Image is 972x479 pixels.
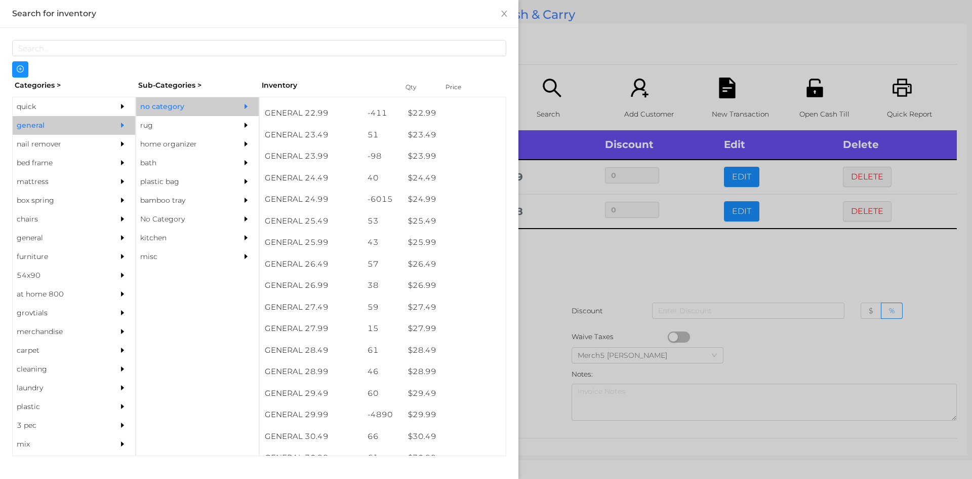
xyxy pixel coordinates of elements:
div: 60 [362,383,403,404]
i: icon: caret-right [119,328,126,335]
div: no category [136,97,228,116]
i: icon: caret-right [119,140,126,148]
div: Sub-Categories > [136,78,259,93]
div: GENERAL 25.99 [260,232,362,253]
div: chairs [13,210,105,229]
div: 57 [362,253,403,275]
i: icon: caret-right [242,215,250,223]
div: GENERAL 23.99 [260,145,362,167]
div: $ 23.49 [403,124,506,146]
div: Categories > [12,78,136,93]
i: icon: caret-right [119,290,126,298]
div: 61 [362,447,403,469]
div: GENERAL 26.49 [260,253,362,275]
div: GENERAL 24.99 [260,189,362,210]
div: 51 [362,124,403,146]
div: $ 28.49 [403,340,506,361]
div: general [13,116,105,135]
div: 59 [362,297,403,318]
div: general [13,229,105,247]
div: nail remover [13,135,105,154]
i: icon: caret-right [242,103,250,110]
div: $ 25.99 [403,232,506,253]
i: icon: caret-right [119,197,126,204]
i: icon: caret-right [119,234,126,241]
i: icon: close [500,10,508,18]
div: $ 23.99 [403,145,506,167]
div: plastic bag [136,172,228,191]
div: $ 26.99 [403,275,506,297]
div: GENERAL 24.49 [260,167,362,189]
i: icon: caret-right [119,384,126,391]
div: bath [136,154,228,172]
div: $ 29.99 [403,404,506,426]
i: icon: caret-right [119,122,126,129]
i: icon: caret-right [119,178,126,185]
div: Inventory [262,80,393,91]
div: -98 [362,145,403,167]
div: box spring [13,191,105,210]
i: icon: caret-right [242,178,250,185]
i: icon: caret-right [119,215,126,223]
div: $ 24.49 [403,167,506,189]
div: 38 [362,275,403,297]
div: carpet [13,341,105,360]
div: 53 [362,210,403,232]
div: GENERAL 26.99 [260,275,362,297]
i: icon: caret-right [242,234,250,241]
div: kitchen [136,229,228,247]
div: -6015 [362,189,403,210]
i: icon: caret-right [119,347,126,354]
div: bed frame [13,154,105,172]
div: $ 24.99 [403,189,506,210]
div: bamboo tray [136,191,228,210]
div: mattress [13,172,105,191]
i: icon: caret-right [119,403,126,410]
div: Price [443,80,483,94]
div: $ 27.99 [403,318,506,340]
i: icon: caret-right [119,422,126,429]
div: 15 [362,318,403,340]
div: GENERAL 30.99 [260,447,362,469]
i: icon: caret-right [242,253,250,260]
div: $ 30.49 [403,426,506,448]
button: icon: plus-circle [12,61,28,78]
div: GENERAL 29.99 [260,404,362,426]
div: at home 800 [13,285,105,304]
div: $ 27.49 [403,297,506,318]
div: $ 29.49 [403,383,506,404]
div: rug [136,116,228,135]
div: merchandise [13,322,105,341]
i: icon: caret-right [242,140,250,148]
div: -411 [362,102,403,124]
div: 61 [362,340,403,361]
i: icon: caret-right [119,272,126,279]
div: appliances [13,454,105,472]
div: -4890 [362,404,403,426]
div: quick [13,97,105,116]
div: GENERAL 23.49 [260,124,362,146]
div: GENERAL 28.49 [260,340,362,361]
div: GENERAL 30.49 [260,426,362,448]
div: 66 [362,426,403,448]
div: misc [136,247,228,266]
div: $ 26.49 [403,253,506,275]
input: Search... [12,40,506,56]
div: $ 22.99 [403,102,506,124]
div: GENERAL 27.99 [260,318,362,340]
i: icon: caret-right [119,365,126,373]
i: icon: caret-right [119,159,126,166]
i: icon: caret-right [242,197,250,204]
div: 3 pec [13,416,105,435]
div: mix [13,435,105,454]
div: laundry [13,379,105,397]
i: icon: caret-right [119,309,126,316]
div: $ 30.99 [403,447,506,469]
div: cleaning [13,360,105,379]
div: home organizer [136,135,228,154]
div: GENERAL 25.49 [260,210,362,232]
i: icon: caret-right [119,253,126,260]
div: grovtials [13,304,105,322]
div: 43 [362,232,403,253]
div: No Category [136,210,228,229]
